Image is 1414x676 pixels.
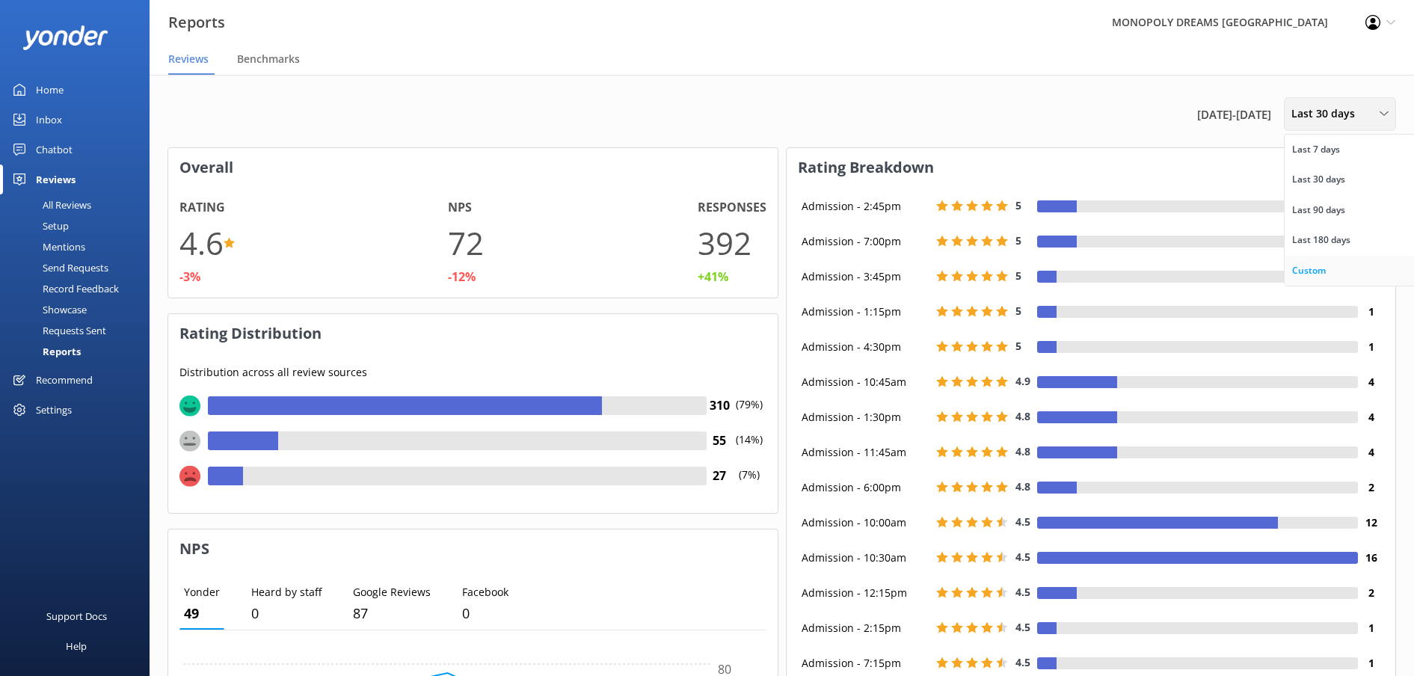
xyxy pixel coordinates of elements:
[168,314,778,353] h3: Rating Distribution
[9,194,91,215] div: All Reviews
[698,198,766,218] h4: Responses
[9,320,150,341] a: Requests Sent
[798,514,932,531] div: Admission - 10:00am
[798,268,932,285] div: Admission - 3:45pm
[179,268,200,287] div: -3%
[1292,263,1326,278] div: Custom
[46,601,107,631] div: Support Docs
[707,431,733,451] h4: 55
[798,339,932,355] div: Admission - 4:30pm
[798,444,932,461] div: Admission - 11:45am
[36,395,72,425] div: Settings
[1015,655,1030,669] span: 4.5
[353,584,431,600] p: Google Reviews
[1358,550,1384,566] h4: 16
[1292,203,1345,218] div: Last 90 days
[798,409,932,425] div: Admission - 1:30pm
[9,299,150,320] a: Showcase
[798,233,932,250] div: Admission - 7:00pm
[707,467,733,486] h4: 27
[1015,304,1021,318] span: 5
[798,374,932,390] div: Admission - 10:45am
[168,10,225,34] h3: Reports
[9,341,81,362] div: Reports
[1358,585,1384,601] h4: 2
[1292,172,1345,187] div: Last 30 days
[733,396,766,431] p: (79%)
[22,25,108,50] img: yonder-white-logo.png
[184,584,220,600] p: Yonder
[1015,550,1030,564] span: 4.5
[1291,105,1364,122] span: Last 30 days
[1292,142,1340,157] div: Last 7 days
[9,299,87,320] div: Showcase
[698,268,728,287] div: +41%
[448,268,476,287] div: -12%
[1358,444,1384,461] h4: 4
[9,215,150,236] a: Setup
[1015,409,1030,423] span: 4.8
[184,603,220,624] p: 49
[36,365,93,395] div: Recommend
[1292,233,1350,248] div: Last 180 days
[462,603,508,624] p: 0
[1015,620,1030,634] span: 4.5
[9,341,150,362] a: Reports
[9,257,150,278] a: Send Requests
[1358,655,1384,672] h4: 1
[9,236,85,257] div: Mentions
[798,585,932,601] div: Admission - 12:15pm
[1358,304,1384,320] h4: 1
[798,304,932,320] div: Admission - 1:15pm
[9,278,150,299] a: Record Feedback
[1015,268,1021,283] span: 5
[1015,479,1030,494] span: 4.8
[168,52,209,67] span: Reviews
[353,603,431,624] p: 87
[1015,514,1030,529] span: 4.5
[9,257,108,278] div: Send Requests
[707,396,733,416] h4: 310
[36,135,73,165] div: Chatbot
[448,198,472,218] h4: NPS
[462,584,508,600] p: Facebook
[1358,514,1384,531] h4: 12
[1358,409,1384,425] h4: 4
[36,165,76,194] div: Reviews
[9,278,119,299] div: Record Feedback
[698,218,751,268] h1: 392
[733,467,766,502] p: (7%)
[798,198,932,215] div: Admission - 2:45pm
[9,215,69,236] div: Setup
[9,194,150,215] a: All Reviews
[1358,339,1384,355] h4: 1
[1015,444,1030,458] span: 4.8
[9,320,106,341] div: Requests Sent
[787,148,1396,187] h3: Rating Breakdown
[733,431,766,467] p: (14%)
[448,218,484,268] h1: 72
[168,529,778,568] h3: NPS
[798,620,932,636] div: Admission - 2:15pm
[1358,374,1384,390] h4: 4
[1015,339,1021,353] span: 5
[1358,479,1384,496] h4: 2
[168,148,778,187] h3: Overall
[798,550,932,566] div: Admission - 10:30am
[1015,198,1021,212] span: 5
[1015,585,1030,599] span: 4.5
[36,105,62,135] div: Inbox
[66,631,87,661] div: Help
[237,52,300,67] span: Benchmarks
[36,75,64,105] div: Home
[251,603,322,624] p: 0
[798,655,932,672] div: Admission - 7:15pm
[9,236,150,257] a: Mentions
[1015,374,1030,388] span: 4.9
[1358,620,1384,636] h4: 1
[179,218,224,268] h1: 4.6
[251,584,322,600] p: Heard by staff
[1015,233,1021,248] span: 5
[179,364,766,381] p: Distribution across all review sources
[1197,105,1271,123] span: [DATE] - [DATE]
